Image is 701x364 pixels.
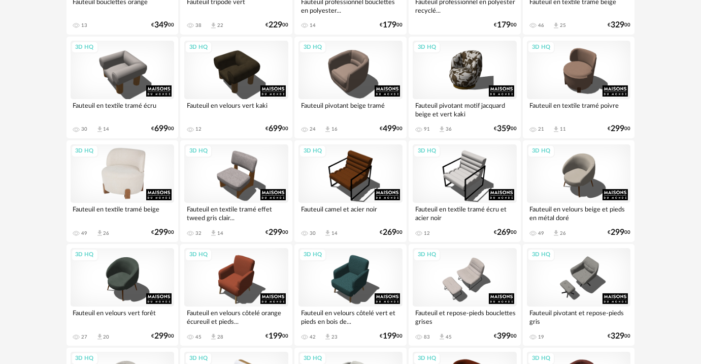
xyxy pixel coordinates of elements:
[195,22,202,28] div: 38
[380,22,403,28] div: € 00
[560,126,566,132] div: 11
[104,334,110,340] div: 20
[413,203,517,223] div: Fauteuil en textile tramé écru et acier noir
[71,99,175,119] div: Fauteuil en textile tramé écru
[413,249,441,261] div: 3D HQ
[331,230,338,236] div: 14
[523,140,635,242] a: 3D HQ Fauteuil en velours beige et pieds en métal doré 49 Download icon 26 €29900
[71,307,175,327] div: Fauteuil en velours vert forêt
[82,230,88,236] div: 49
[324,229,331,237] span: Download icon
[383,22,396,28] span: 179
[424,230,430,236] div: 12
[180,37,292,138] a: 3D HQ Fauteuil en velours vert kaki 12 €69900
[217,230,223,236] div: 14
[298,203,403,223] div: Fauteuil camel et acier noir
[608,229,630,236] div: € 00
[310,126,316,132] div: 24
[424,126,430,132] div: 91
[608,333,630,340] div: € 00
[210,229,217,237] span: Download icon
[538,126,544,132] div: 21
[151,333,174,340] div: € 00
[294,140,407,242] a: 3D HQ Fauteuil camel et acier noir 30 Download icon 14 €26900
[184,307,288,327] div: Fauteuil en velours côtelé orange écureuil et pieds...
[66,140,179,242] a: 3D HQ Fauteuil en textile tramé beige 49 Download icon 26 €29900
[383,333,396,340] span: 199
[96,126,104,133] span: Download icon
[294,37,407,138] a: 3D HQ Fauteuil pivotant beige tramé 24 Download icon 16 €49900
[185,249,212,261] div: 3D HQ
[265,126,288,132] div: € 00
[310,334,316,340] div: 42
[527,307,631,327] div: Fauteuil pivotant et repose-pieds gris
[560,22,566,28] div: 25
[538,334,544,340] div: 19
[154,22,168,28] span: 349
[154,126,168,132] span: 699
[608,126,630,132] div: € 00
[298,307,403,327] div: Fauteuil en velours côtelé vert et pieds en bois de...
[265,333,288,340] div: € 00
[210,333,217,341] span: Download icon
[151,126,174,132] div: € 00
[82,22,88,28] div: 13
[151,229,174,236] div: € 00
[154,333,168,340] span: 299
[299,145,326,158] div: 3D HQ
[96,333,104,341] span: Download icon
[611,22,624,28] span: 329
[527,145,555,158] div: 3D HQ
[217,22,223,28] div: 22
[611,126,624,132] span: 299
[299,249,326,261] div: 3D HQ
[494,126,517,132] div: € 00
[154,229,168,236] span: 299
[269,22,282,28] span: 229
[331,334,338,340] div: 23
[409,140,521,242] a: 3D HQ Fauteuil en textile tramé écru et acier noir 12 €26900
[310,22,316,28] div: 14
[331,126,338,132] div: 16
[413,99,517,119] div: Fauteuil pivotant motif jacquard beige et vert kaki
[608,22,630,28] div: € 00
[523,244,635,346] a: 3D HQ Fauteuil pivotant et repose-pieds gris 19 €32900
[494,229,517,236] div: € 00
[210,22,217,29] span: Download icon
[527,41,555,54] div: 3D HQ
[523,37,635,138] a: 3D HQ Fauteuil en textile tramé poivre 21 Download icon 11 €29900
[409,244,521,346] a: 3D HQ Fauteuil et repose-pieds bouclettes grises 83 Download icon 45 €39900
[310,230,316,236] div: 30
[497,333,511,340] span: 399
[446,334,452,340] div: 45
[96,229,104,237] span: Download icon
[82,334,88,340] div: 27
[497,126,511,132] span: 359
[269,126,282,132] span: 699
[298,99,403,119] div: Fauteuil pivotant beige tramé
[424,334,430,340] div: 83
[413,41,441,54] div: 3D HQ
[66,244,179,346] a: 3D HQ Fauteuil en velours vert forêt 27 Download icon 20 €29900
[538,230,544,236] div: 49
[299,41,326,54] div: 3D HQ
[409,37,521,138] a: 3D HQ Fauteuil pivotant motif jacquard beige et vert kaki 91 Download icon 36 €35900
[438,126,446,133] span: Download icon
[185,145,212,158] div: 3D HQ
[184,203,288,223] div: Fauteuil en textile tramé effet tweed gris clair...
[71,41,98,54] div: 3D HQ
[413,307,517,327] div: Fauteuil et repose-pieds bouclettes grises
[151,22,174,28] div: € 00
[82,126,88,132] div: 30
[552,126,560,133] span: Download icon
[217,334,223,340] div: 28
[494,333,517,340] div: € 00
[497,22,511,28] span: 179
[538,22,544,28] div: 46
[195,126,202,132] div: 12
[527,203,631,223] div: Fauteuil en velours beige et pieds en métal doré
[438,333,446,341] span: Download icon
[380,126,403,132] div: € 00
[104,230,110,236] div: 26
[611,333,624,340] span: 329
